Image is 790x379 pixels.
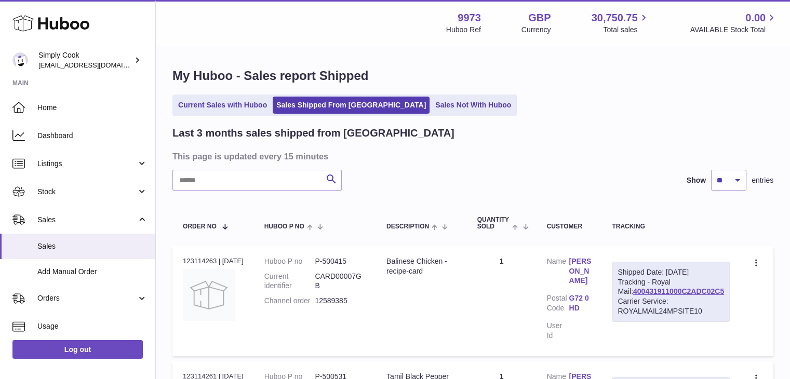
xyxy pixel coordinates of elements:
a: 0.00 AVAILABLE Stock Total [690,11,778,35]
div: Simply Cook [38,50,132,70]
strong: 9973 [458,11,481,25]
div: Currency [521,25,551,35]
dd: CARD00007GB [315,272,366,291]
dt: Name [547,256,569,289]
img: no-photo.jpg [183,269,235,321]
dd: 12589385 [315,296,366,306]
a: Log out [12,340,143,359]
h1: My Huboo - Sales report Shipped [172,67,773,84]
span: entries [752,175,773,185]
div: 123114263 | [DATE] [183,256,244,266]
a: Current Sales with Huboo [175,97,271,114]
span: Sales [37,215,137,225]
a: 400431911000C2ADC02C5 [633,287,724,295]
span: Sales [37,241,148,251]
span: 30,750.75 [591,11,637,25]
span: Stock [37,187,137,197]
dt: User Id [547,321,569,341]
dt: Postal Code [547,293,569,316]
dt: Channel order [264,296,315,306]
a: Sales Not With Huboo [432,97,515,114]
div: Tracking - Royal Mail: [612,262,730,322]
dt: Huboo P no [264,256,315,266]
span: Description [386,223,429,230]
img: internalAdmin-9973@internal.huboo.com [12,52,28,68]
div: Balinese Chicken - recipe-card [386,256,457,276]
span: Orders [37,293,137,303]
div: Shipped Date: [DATE] [618,267,724,277]
div: Huboo Ref [446,25,481,35]
span: AVAILABLE Stock Total [690,25,778,35]
strong: GBP [528,11,551,25]
span: Total sales [603,25,649,35]
span: Dashboard [37,131,148,141]
span: Order No [183,223,217,230]
div: Carrier Service: ROYALMAIL24MPSITE10 [618,296,724,316]
span: Add Manual Order [37,267,148,277]
dt: Current identifier [264,272,315,291]
span: [EMAIL_ADDRESS][DOMAIN_NAME] [38,61,153,69]
label: Show [687,175,706,185]
a: Sales Shipped From [GEOGRAPHIC_DATA] [273,97,430,114]
a: [PERSON_NAME] [569,256,591,286]
span: Quantity Sold [477,216,510,230]
h3: This page is updated every 15 minutes [172,151,771,162]
div: Customer [547,223,592,230]
div: Tracking [612,223,730,230]
span: Usage [37,321,148,331]
h2: Last 3 months sales shipped from [GEOGRAPHIC_DATA] [172,126,454,140]
span: Home [37,103,148,113]
span: Listings [37,159,137,169]
span: Huboo P no [264,223,304,230]
td: 1 [467,246,537,356]
dd: P-500415 [315,256,366,266]
a: 30,750.75 Total sales [591,11,649,35]
span: 0.00 [745,11,766,25]
a: G72 0HD [569,293,591,313]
